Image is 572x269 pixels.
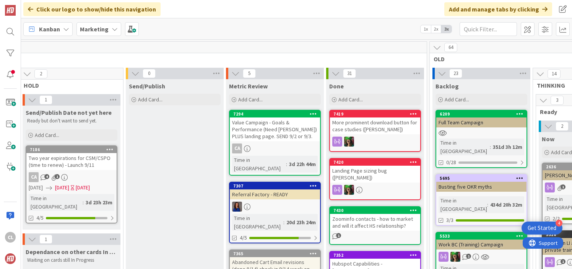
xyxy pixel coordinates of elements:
[232,143,242,153] div: CA
[230,202,320,212] div: SL
[444,2,552,16] div: Add and manage tabs by clicking
[436,111,526,117] div: 6209
[436,233,526,249] div: 5533Work BC (Training) Campaign
[26,153,117,170] div: Two year expirations for CSM/CSPO (time to renew) - Launch 9/11
[24,82,114,89] span: HOLD
[338,96,363,103] span: Add Card...
[240,234,247,242] span: 4/5
[35,132,59,139] span: Add Card...
[5,232,16,243] div: CL
[230,250,320,257] div: 7365
[16,1,35,10] span: Support
[330,159,420,166] div: 7420
[556,220,562,227] div: 4
[542,135,554,143] span: Now
[329,206,421,245] a: 7430Zoominfo contacts - how to market and will it affect HS relationship?
[490,143,491,151] span: :
[446,216,453,224] span: 3/3
[229,182,321,243] a: 7307Referral Factory - READYSLTime in [GEOGRAPHIC_DATA]:20d 23h 24m4/5
[330,111,420,134] div: 7419More prominent download button for case studies ([PERSON_NAME])
[330,252,420,259] div: 7352
[29,184,43,192] span: [DATE]
[284,218,318,227] div: 20d 23h 24m
[230,111,320,117] div: 7294
[84,198,114,207] div: 3d 23h 23m
[230,183,320,189] div: 7307
[26,248,117,256] span: Dependance on other cards In progress
[26,146,117,153] div: 7186
[439,196,487,213] div: Time in [GEOGRAPHIC_DATA]
[230,111,320,141] div: 7294Value Campaign - Goals & Performance (Need [PERSON_NAME]) PLUS landing page. SEND 9/2 or 9/3.
[488,201,524,209] div: 434d 20h 32m
[55,184,69,192] span: [DATE]
[55,174,60,179] span: 1
[330,117,420,134] div: More prominent download button for case studies ([PERSON_NAME])
[330,214,420,231] div: Zoominfo contacts - how to market and will it affect HS relationship?
[491,143,524,151] div: 351d 3h 12m
[83,198,84,207] span: :
[436,252,526,262] div: SL
[330,159,420,183] div: 7420Landing Page sizing bug ([PERSON_NAME])
[344,137,354,147] img: SL
[230,143,320,153] div: CA
[44,174,49,179] span: 4
[561,184,565,189] span: 1
[243,69,256,78] span: 5
[522,222,562,235] div: Open Get Started checklist, remaining modules: 4
[436,175,526,192] div: 5695Busting five OKR myths
[229,82,268,90] span: Metric Review
[283,218,284,227] span: :
[230,183,320,199] div: 7307Referral Factory - READY
[445,96,469,103] span: Add Card...
[436,111,526,127] div: 6209Full Team Campaign
[238,96,263,103] span: Add Card...
[450,252,460,262] img: SL
[329,158,421,200] a: 7420Landing Page sizing bug ([PERSON_NAME])SL
[30,147,117,152] div: 7186
[330,207,420,231] div: 7430Zoominfo contacts - how to market and will it affect HS relationship?
[333,111,420,117] div: 7419
[39,24,60,34] span: Kanban
[27,257,116,263] p: Waiting on cards still In Progress
[440,176,526,181] div: 5695
[343,69,356,78] span: 31
[436,175,526,182] div: 5695
[435,110,527,168] a: 6209Full Team CampaignTime in [GEOGRAPHIC_DATA]:351d 3h 12m0/28
[440,111,526,117] div: 6209
[29,172,39,182] div: CA
[336,233,341,238] span: 1
[436,233,526,240] div: 5533
[421,25,431,33] span: 1x
[431,25,441,33] span: 2x
[26,146,117,170] div: 7186Two year expirations for CSM/CSPO (time to renew) - Launch 9/11
[232,214,283,231] div: Time in [GEOGRAPHIC_DATA]
[330,111,420,117] div: 7419
[39,95,52,104] span: 1
[436,240,526,249] div: Work BC (Training) Campaign
[230,189,320,199] div: Referral Factory - READY
[446,158,456,166] span: 0/28
[232,202,242,212] img: SL
[439,139,490,155] div: Time in [GEOGRAPHIC_DATA]
[548,69,561,78] span: 14
[233,183,320,189] div: 7307
[528,224,556,232] div: Get Started
[29,194,83,211] div: Time in [GEOGRAPHIC_DATA]
[23,2,161,16] div: Click our logo to show/hide this navigation
[344,185,354,195] img: SL
[286,160,287,168] span: :
[466,254,471,259] span: 1
[556,122,569,131] span: 2
[436,182,526,192] div: Busting five OKR myths
[229,110,321,176] a: 7294Value Campaign - Goals & Performance (Need [PERSON_NAME]) PLUS landing page. SEND 9/2 or 9/3....
[487,201,488,209] span: :
[436,117,526,127] div: Full Team Campaign
[233,111,320,117] div: 7294
[230,117,320,141] div: Value Campaign - Goals & Performance (Need [PERSON_NAME]) PLUS landing page. SEND 9/2 or 9/3.
[232,156,286,173] div: Time in [GEOGRAPHIC_DATA]
[287,160,318,168] div: 3d 22h 44m
[330,166,420,183] div: Landing Page sizing bug ([PERSON_NAME])
[551,96,564,105] span: 3
[449,69,462,78] span: 23
[330,137,420,147] div: SL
